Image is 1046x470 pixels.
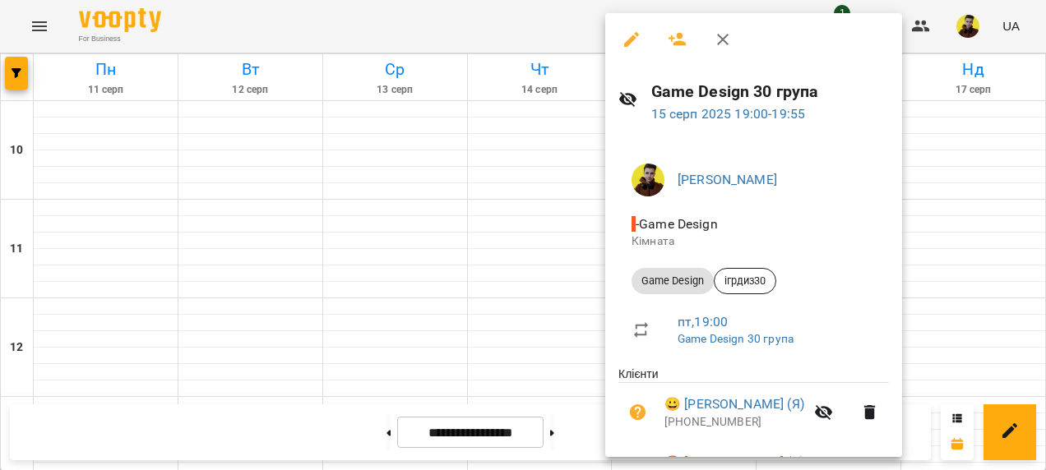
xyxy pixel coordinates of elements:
a: пт , 19:00 [678,314,728,329]
h6: Game Design 30 група [651,79,890,104]
a: [PERSON_NAME] [678,172,777,187]
img: 7fb6181a741ed67b077bc5343d522ced.jpg [632,164,664,196]
span: ігрдиз30 [715,274,775,288]
p: [PHONE_NUMBER] [664,414,804,431]
p: Кімната [632,233,876,250]
a: Game Design 30 група [678,332,794,345]
span: - Game Design [632,216,721,232]
div: ігрдиз30 [714,268,776,294]
a: 😀 [PERSON_NAME] (Я) [664,394,804,414]
span: Game Design [632,274,714,288]
a: 15 серп 2025 19:00-19:55 [651,106,806,122]
button: Візит ще не сплачено. Додати оплату? [618,393,658,432]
